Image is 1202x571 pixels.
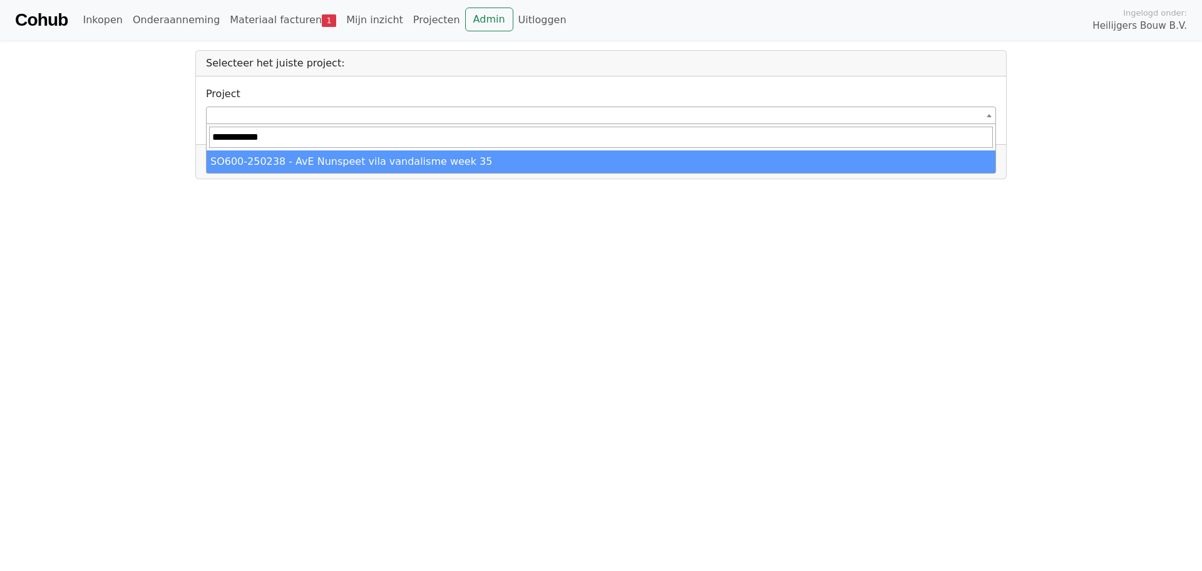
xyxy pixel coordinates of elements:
li: SO600-250238 - AvE Nunspeet vila vandalisme week 35 [207,150,995,173]
span: 1 [322,14,336,27]
a: Uitloggen [513,8,572,33]
a: Cohub [15,5,68,35]
a: Materiaal facturen1 [225,8,341,33]
a: Projecten [408,8,465,33]
span: Heilijgers Bouw B.V. [1092,19,1187,33]
label: Project [206,86,240,102]
a: Admin [465,8,513,31]
a: Onderaanneming [128,8,225,33]
div: Selecteer het juiste project: [196,51,1006,76]
a: Inkopen [78,8,127,33]
span: Ingelogd onder: [1123,7,1187,19]
a: Mijn inzicht [341,8,408,33]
